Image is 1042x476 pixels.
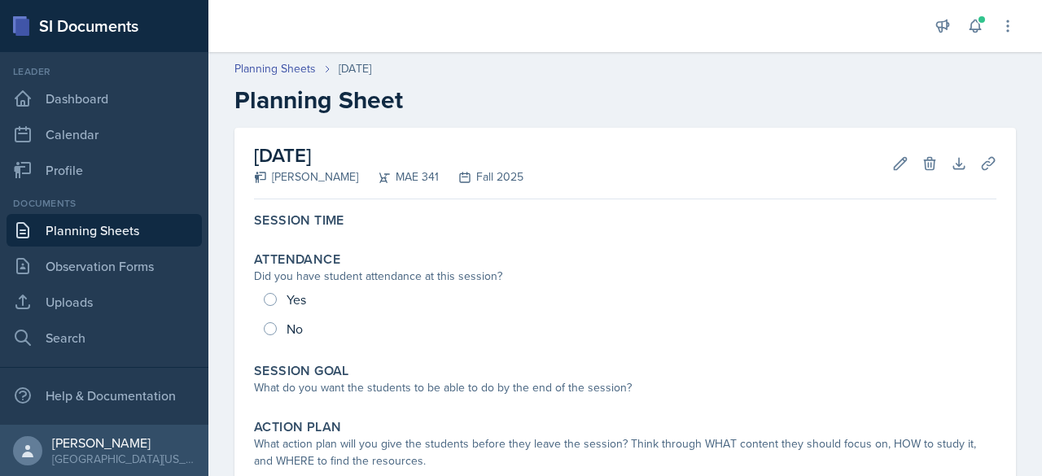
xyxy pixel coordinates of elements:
a: Uploads [7,286,202,318]
div: Leader [7,64,202,79]
div: MAE 341 [358,168,439,186]
div: [DATE] [339,60,371,77]
div: Documents [7,196,202,211]
a: Profile [7,154,202,186]
a: Planning Sheets [234,60,316,77]
label: Action Plan [254,419,341,435]
label: Attendance [254,251,340,268]
h2: Planning Sheet [234,85,1016,115]
div: Fall 2025 [439,168,523,186]
div: [GEOGRAPHIC_DATA][US_STATE] in [GEOGRAPHIC_DATA] [52,451,195,467]
div: Help & Documentation [7,379,202,412]
h2: [DATE] [254,141,523,170]
a: Search [7,321,202,354]
label: Session Goal [254,363,349,379]
a: Observation Forms [7,250,202,282]
label: Session Time [254,212,344,229]
a: Planning Sheets [7,214,202,247]
div: [PERSON_NAME] [52,435,195,451]
a: Dashboard [7,82,202,115]
div: Did you have student attendance at this session? [254,268,996,285]
div: [PERSON_NAME] [254,168,358,186]
a: Calendar [7,118,202,151]
div: What do you want the students to be able to do by the end of the session? [254,379,996,396]
div: What action plan will you give the students before they leave the session? Think through WHAT con... [254,435,996,469]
